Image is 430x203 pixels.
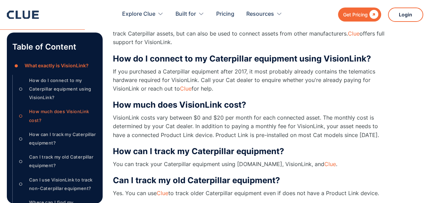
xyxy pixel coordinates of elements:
div: ○ [17,157,25,167]
p: Table of Content [12,41,97,52]
a: Clue [324,161,336,167]
a: ●What exactly is VisionLink? [12,60,97,71]
div: ○ [17,134,25,144]
div: How much does VisionLink cost? [29,107,97,124]
h3: How do I connect to my Caterpillar equipment using VisionLink? [113,54,387,64]
div: ○ [17,111,25,121]
div: Get Pricing [343,10,368,19]
div: How do I connect to my Caterpillar equipment using VisionLink? [29,76,97,102]
p: You can track your Caterpillar equipment using [DOMAIN_NAME], VisionLink, and . [113,160,387,168]
a: Clue [180,85,192,92]
div: Built for [175,3,204,25]
div: Can I track my old Caterpillar equipment? [29,153,97,170]
div: Built for [175,3,196,25]
div:  [368,10,378,19]
div: Explore Clue [122,3,155,25]
a: ○How can I track my Caterpillar equipment? [17,130,97,147]
h3: Can I track my old Caterpillar equipment? [113,175,387,186]
div: Resources [246,3,282,25]
a: Pricing [216,3,234,25]
a: ○Can I track my old Caterpillar equipment? [17,153,97,170]
h3: How much does VisionLink cost? [113,100,387,110]
h3: How can I track my Caterpillar equipment? [113,146,387,157]
p: VisionLink costs vary between $0 and $20 per month for each connected asset. The monthly cost is ... [113,113,387,139]
a: Get Pricing [338,8,381,22]
a: Clue [348,30,360,37]
div: Resources [246,3,274,25]
p: is a platform, built by Caterpillar and [PERSON_NAME]. It's predominately used to track Caterpill... [113,21,387,47]
a: ○How much does VisionLink cost? [17,107,97,124]
div: ○ [17,84,25,94]
div: Explore Clue [122,3,164,25]
div: ● [12,60,21,71]
p: Yes. You can use to track older Caterpillar equipment even if does not have a Product Link device. [113,189,387,198]
div: What exactly is VisionLink? [25,61,89,70]
div: Can I use VisionLink to track non-Caterpillar equipment? [29,176,97,193]
div: ○ [17,179,25,189]
p: If you purchased a Caterpillar equipment after 2017, it most probably already contains the telema... [113,67,387,93]
a: Clue [157,190,168,197]
a: ○How do I connect to my Caterpillar equipment using VisionLink? [17,76,97,102]
div: How can I track my Caterpillar equipment? [29,130,97,147]
a: ○Can I use VisionLink to track non-Caterpillar equipment? [17,176,97,193]
a: Login [388,8,423,22]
